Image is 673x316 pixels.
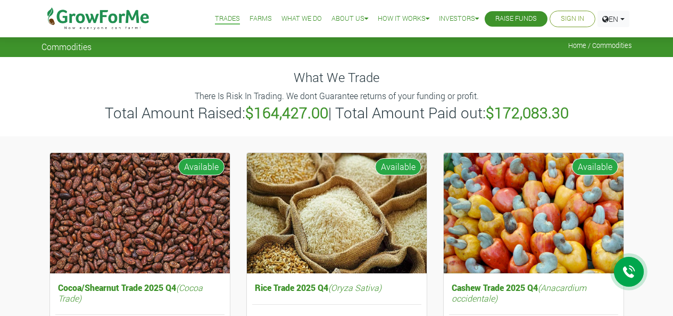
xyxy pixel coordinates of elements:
[572,158,618,175] span: Available
[252,280,421,295] h5: Rice Trade 2025 Q4
[281,13,322,25] a: What We Do
[58,282,203,303] i: (Cocoa Trade)
[41,70,632,85] h4: What We Trade
[495,13,537,25] a: Raise Funds
[444,153,624,274] img: growforme image
[486,103,569,123] b: $172,083.30
[561,13,584,25] a: Sign In
[331,13,368,25] a: About Us
[452,282,586,303] i: (Anacardium occidentale)
[449,280,618,305] h5: Cashew Trade 2025 Q4
[41,42,92,52] span: Commodities
[247,153,427,274] img: growforme image
[375,158,421,175] span: Available
[568,42,632,50] span: Home / Commodities
[43,104,630,122] h3: Total Amount Raised: | Total Amount Paid out:
[250,13,272,25] a: Farms
[55,280,225,305] h5: Cocoa/Shearnut Trade 2025 Q4
[328,282,381,293] i: (Oryza Sativa)
[597,11,629,27] a: EN
[215,13,240,25] a: Trades
[178,158,225,175] span: Available
[245,103,328,123] b: $164,427.00
[439,13,479,25] a: Investors
[43,90,630,102] p: There Is Risk In Trading. We dont Guarantee returns of your funding or profit.
[378,13,429,25] a: How it Works
[50,153,230,274] img: growforme image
